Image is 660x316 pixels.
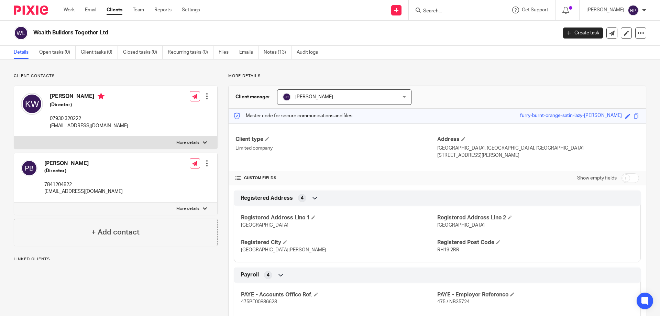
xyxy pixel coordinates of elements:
span: [GEOGRAPHIC_DATA] [437,223,485,228]
img: svg%3E [628,5,639,16]
h4: [PERSON_NAME] [44,160,123,167]
a: Closed tasks (0) [123,46,163,59]
h4: PAYE - Employer Reference [437,291,634,298]
a: Emails [239,46,258,59]
a: Settings [182,7,200,13]
span: 4 [301,195,304,201]
p: More details [176,206,199,211]
h4: Client type [235,136,437,143]
label: Show empty fields [577,175,617,182]
h4: Registered Address Line 2 [437,214,634,221]
span: [PERSON_NAME] [295,95,333,99]
span: Registered Address [241,195,293,202]
img: svg%3E [21,160,37,176]
span: 4 [267,272,269,279]
span: [GEOGRAPHIC_DATA] [241,223,288,228]
span: 475PF00886628 [241,299,277,304]
h4: [PERSON_NAME] [50,93,128,101]
a: Audit logs [297,46,323,59]
a: Team [133,7,144,13]
span: Payroll [241,271,259,279]
p: More details [228,73,646,79]
a: Work [64,7,75,13]
p: [STREET_ADDRESS][PERSON_NAME] [437,152,639,159]
a: Create task [563,28,603,39]
a: Reports [154,7,172,13]
h4: CUSTOM FIELDS [235,175,437,181]
img: svg%3E [14,26,28,40]
a: Details [14,46,34,59]
a: Notes (13) [264,46,291,59]
h3: Client manager [235,94,270,100]
h5: (Director) [44,167,123,174]
p: 07930 320222 [50,115,128,122]
h4: Registered Address Line 1 [241,214,437,221]
a: Files [219,46,234,59]
h2: Wealth Builders Together Ltd [33,29,449,36]
p: More details [176,140,199,145]
i: Primary [98,93,104,100]
h4: Registered City [241,239,437,246]
a: Recurring tasks (0) [168,46,213,59]
a: Email [85,7,96,13]
p: Linked clients [14,257,218,262]
div: furry-burnt-orange-satin-lazy-[PERSON_NAME] [520,112,622,120]
p: [EMAIL_ADDRESS][DOMAIN_NAME] [44,188,123,195]
h4: + Add contact [91,227,140,238]
img: svg%3E [21,93,43,115]
h4: Address [437,136,639,143]
a: Open tasks (0) [39,46,76,59]
input: Search [422,8,484,14]
p: [GEOGRAPHIC_DATA], [GEOGRAPHIC_DATA], [GEOGRAPHIC_DATA] [437,145,639,152]
span: 475 / NB35724 [437,299,470,304]
img: Pixie [14,6,48,15]
p: [EMAIL_ADDRESS][DOMAIN_NAME] [50,122,128,129]
p: 7841204822 [44,181,123,188]
span: Get Support [522,8,548,12]
h5: (Director) [50,101,128,108]
a: Client tasks (0) [81,46,118,59]
img: svg%3E [283,93,291,101]
span: RH19 2RR [437,248,459,252]
p: [PERSON_NAME] [586,7,624,13]
h4: Registered Post Code [437,239,634,246]
p: Limited company [235,145,437,152]
p: Master code for secure communications and files [234,112,352,119]
h4: PAYE - Accounts Office Ref. [241,291,437,298]
p: Client contacts [14,73,218,79]
span: [GEOGRAPHIC_DATA][PERSON_NAME] [241,248,326,252]
a: Clients [107,7,122,13]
